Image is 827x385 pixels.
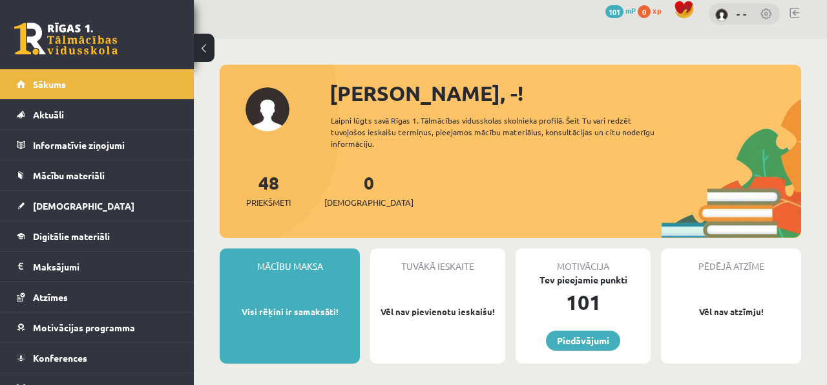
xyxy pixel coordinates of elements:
[605,5,636,16] a: 101 mP
[17,313,178,342] a: Motivācijas programma
[377,305,499,318] p: Vēl nav pievienotu ieskaišu!
[625,5,636,16] span: mP
[638,5,651,18] span: 0
[331,115,680,149] div: Laipni lūgts savā Rīgas 1. Tālmācības vidusskolas skolnieka profilā. Šeit Tu vari redzēt tuvojošo...
[17,221,178,251] a: Digitālie materiāli
[330,78,801,109] div: [PERSON_NAME], -!
[246,196,291,209] span: Priekšmeti
[17,343,178,373] a: Konferences
[33,322,135,333] span: Motivācijas programma
[516,287,651,318] div: 101
[737,7,747,20] a: - -
[33,170,105,181] span: Mācību materiāli
[17,191,178,221] a: [DEMOGRAPHIC_DATA]
[246,171,291,209] a: 48Priekšmeti
[324,171,413,209] a: 0[DEMOGRAPHIC_DATA]
[14,23,118,55] a: Rīgas 1. Tālmācības vidusskola
[33,352,87,364] span: Konferences
[33,252,178,281] legend: Maksājumi
[546,331,620,351] a: Piedāvājumi
[226,305,353,318] p: Visi rēķini ir samaksāti!
[17,69,178,99] a: Sākums
[220,248,360,273] div: Mācību maksa
[33,109,64,120] span: Aktuāli
[17,252,178,281] a: Maksājumi
[715,8,728,21] img: - -
[33,230,110,242] span: Digitālie materiāli
[605,5,623,18] span: 101
[667,305,795,318] p: Vēl nav atzīmju!
[33,78,66,90] span: Sākums
[661,248,801,273] div: Pēdējā atzīme
[516,273,651,287] div: Tev pieejamie punkti
[17,160,178,190] a: Mācību materiāli
[33,291,68,303] span: Atzīmes
[324,196,413,209] span: [DEMOGRAPHIC_DATA]
[653,5,661,16] span: xp
[33,130,178,160] legend: Informatīvie ziņojumi
[17,100,178,129] a: Aktuāli
[17,282,178,312] a: Atzīmes
[33,200,134,212] span: [DEMOGRAPHIC_DATA]
[370,248,505,273] div: Tuvākā ieskaite
[516,248,651,273] div: Motivācija
[638,5,667,16] a: 0 xp
[17,130,178,160] a: Informatīvie ziņojumi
